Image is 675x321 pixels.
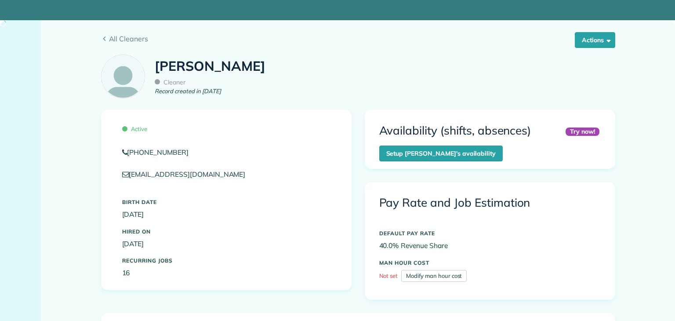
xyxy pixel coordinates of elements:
a: Setup [PERSON_NAME]’s availability [379,146,503,161]
a: [PHONE_NUMBER] [122,147,330,157]
h5: Recurring Jobs [122,258,330,263]
a: Modify man hour cost [401,270,467,282]
button: Actions [575,32,615,48]
a: [EMAIL_ADDRESS][DOMAIN_NAME] [122,170,254,179]
span: Active [122,125,148,132]
img: employee_icon-c2f8239691d896a72cdd9dc41cfb7b06f9d69bdd837a2ad469be8ff06ab05b5f.png [102,55,145,98]
div: Try now! [566,128,599,136]
h5: Hired On [122,229,330,234]
span: Cleaner [155,78,185,86]
h1: [PERSON_NAME] [155,59,265,73]
h5: Birth Date [122,199,330,205]
a: All Cleaners [101,33,615,44]
p: [DATE] [122,239,330,249]
h3: Pay Rate and Job Estimation [379,197,601,209]
em: Record created in [DATE] [155,87,221,96]
h5: MAN HOUR COST [379,260,601,266]
h3: Availability (shifts, absences) [379,124,531,137]
h5: DEFAULT PAY RATE [379,230,601,236]
span: All Cleaners [109,33,615,44]
span: Not set [379,272,398,279]
p: 40.0% Revenue Share [379,241,601,251]
p: [DATE] [122,209,330,219]
p: 16 [122,268,330,278]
